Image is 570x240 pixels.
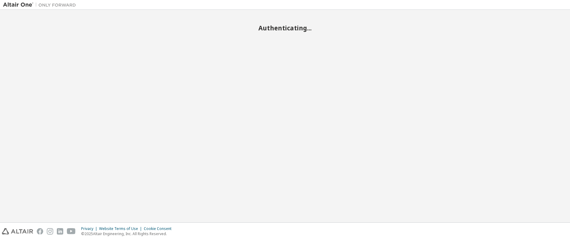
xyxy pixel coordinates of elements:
img: altair_logo.svg [2,228,33,235]
img: facebook.svg [37,228,43,235]
h2: Authenticating... [3,24,567,32]
img: youtube.svg [67,228,76,235]
img: Altair One [3,2,79,8]
img: linkedin.svg [57,228,63,235]
div: Cookie Consent [144,226,175,231]
p: © 2025 Altair Engineering, Inc. All Rights Reserved. [81,231,175,236]
img: instagram.svg [47,228,53,235]
div: Website Terms of Use [99,226,144,231]
div: Privacy [81,226,99,231]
